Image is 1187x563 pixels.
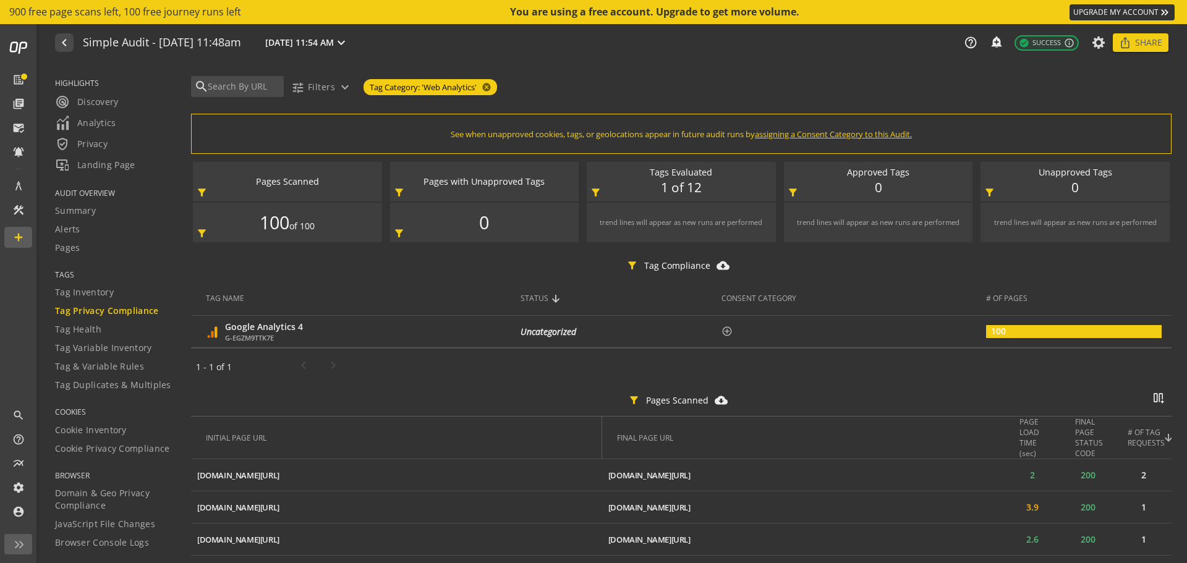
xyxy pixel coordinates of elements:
[787,187,799,198] mat-icon: filter_alt
[55,470,176,481] span: BROWSER
[197,534,279,546] div: [DOMAIN_NAME][URL]
[1060,459,1116,491] td: 200
[55,158,70,172] mat-icon: important_devices
[717,259,730,272] mat-icon: cloud_download_filled
[55,379,171,391] span: Tag Duplicates & Multiples
[206,293,511,303] div: TAG NAME
[194,79,206,94] mat-icon: search
[12,74,25,86] mat-icon: list_alt
[12,98,25,110] mat-icon: library_books
[521,293,548,303] div: STATUS
[986,293,1027,303] div: # OF PAGES
[12,506,25,518] mat-icon: account_circle
[477,82,494,92] mat-icon: cancel
[593,166,770,179] div: Tags Evaluated
[608,534,691,546] div: [DOMAIN_NAME][URL]
[55,536,149,549] span: Browser Console Logs
[197,502,279,514] div: [DOMAIN_NAME][URL]
[206,326,219,339] img: 940.svg
[790,166,967,179] div: Approved Tags
[225,333,303,343] span: G-EGZM9TTK7E
[1075,417,1104,459] div: FINAL PAGE STATUS CODE
[55,158,135,172] span: Landing Page
[55,95,119,109] span: Discovery
[1116,523,1172,556] td: 1
[1005,491,1060,523] td: 3.9
[308,76,335,98] span: Filters
[755,129,912,140] span: assigning a Consent Category to this Audit.
[55,188,176,198] span: AUDIT OVERVIEW
[590,187,602,198] mat-icon: filter_alt
[55,242,80,254] span: Pages
[1064,38,1074,48] mat-icon: info_outline
[197,470,279,481] div: [DOMAIN_NAME][URL]
[206,80,281,93] input: Search By URL
[1019,38,1029,48] mat-icon: check_circle
[990,35,1002,48] mat-icon: add_alert
[628,394,640,406] mat-icon: filter_alt
[1128,427,1165,448] div: # OF TAG REQUESTS
[55,137,108,151] span: Privacy
[318,352,348,382] button: Next page
[55,442,170,455] span: Cookie Privacy Compliance
[1019,38,1061,48] span: Success
[9,5,241,19] span: 900 free page scans left, 100 free journey runs left
[1116,491,1172,523] td: 1
[55,286,114,298] span: Tag Inventory
[994,218,1157,227] div: trend lines will appear as new runs are performed
[964,36,977,49] mat-icon: help_outline
[721,326,733,337] mat-icon: add_circle_outline
[987,166,1164,179] div: Unapproved Tags
[225,321,303,333] p: Google Analytics 4
[646,394,708,407] p: Pages Scanned
[286,76,357,98] button: Filters
[334,35,349,50] mat-icon: expand_more
[291,81,304,94] mat-icon: tune
[715,394,728,407] mat-icon: cloud_download_filled
[55,78,176,88] span: HIGHLIGHTS
[196,227,208,239] mat-icon: filter_alt
[55,518,155,530] span: JavaScript File Changes
[55,323,101,336] span: Tag Health
[55,269,176,280] span: TAGS
[875,179,882,197] span: 0
[206,433,592,443] div: INITIAL PAGE URL
[396,176,573,188] div: Pages with Unapproved Tags
[1116,459,1172,491] td: 2
[265,36,334,49] span: [DATE] 11:54 AM
[55,487,176,512] span: Domain & Geo Privacy Compliance
[83,36,241,49] h1: Simple Audit - 15 September 2025 | 11:48am
[721,293,796,303] div: CONSENT CATEGORY
[55,424,127,436] span: Cookie Inventory
[361,77,500,98] mat-chip-listbox: Currently applied filters
[617,433,673,443] div: FINAL PAGE URL
[1119,36,1131,49] mat-icon: ios_share
[479,210,489,235] span: 0
[1005,523,1060,556] td: 2.6
[55,360,144,373] span: Tag & Variable Rules
[797,218,959,227] div: trend lines will appear as new runs are performed
[1019,417,1048,459] div: PAGE LOAD TIME (sec)
[644,260,710,272] p: Tag Compliance
[510,5,801,19] div: You are using a free account. Upgrade to get more volume.
[55,137,70,151] mat-icon: verified_user
[991,325,1006,337] text: 100
[1019,417,1054,459] div: PAGE LOAD TIME (sec)
[196,361,289,373] div: 1 - 1 of 1
[521,293,712,303] div: STATUS
[1135,32,1162,54] span: Share
[608,502,691,514] div: [DOMAIN_NAME][URL]
[55,305,159,317] span: Tag Privacy Compliance
[1060,523,1116,556] td: 200
[57,35,70,50] mat-icon: navigate_before
[289,220,315,232] span: of 100
[206,433,266,443] div: INITIAL PAGE URL
[199,176,376,188] div: Pages Scanned
[55,223,80,235] span: Alerts
[393,227,405,239] mat-icon: filter_alt
[626,260,638,271] mat-icon: filter_alt
[12,433,25,446] mat-icon: help_outline
[1075,417,1110,459] div: FINAL PAGE STATUS CODE
[1131,427,1165,448] div: # OF TAG REQUESTS
[55,116,116,130] span: Analytics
